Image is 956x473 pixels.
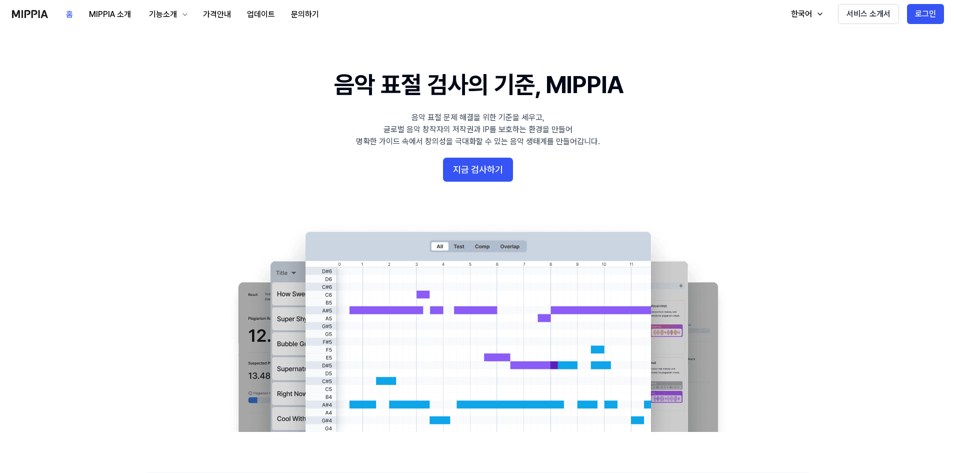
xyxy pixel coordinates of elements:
[781,4,830,24] button: 한국어
[443,158,513,182] button: 지금 검사하기
[147,9,179,21] div: 기능소개
[218,222,738,432] img: main Image
[12,10,48,18] img: logo
[334,68,622,102] h1: 음악 표절 검사의 기준, MIPPIA
[789,8,814,20] div: 한국어
[283,5,327,25] button: 문의하기
[838,4,899,24] button: 서비스 소개서
[81,5,139,25] button: MIPPIA 소개
[58,5,81,25] button: 홈
[139,5,195,25] button: 기능소개
[239,5,283,25] button: 업데이트
[195,5,239,25] button: 가격안내
[239,1,283,28] a: 업데이트
[58,1,81,28] a: 홈
[907,4,944,24] button: 로그인
[356,112,600,148] div: 음악 표절 문제 해결을 위한 기준을 세우고, 글로벌 음악 창작자의 저작권과 IP를 보호하는 환경을 만들어 명확한 가이드 속에서 창의성을 극대화할 수 있는 음악 생태계를 만들어...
